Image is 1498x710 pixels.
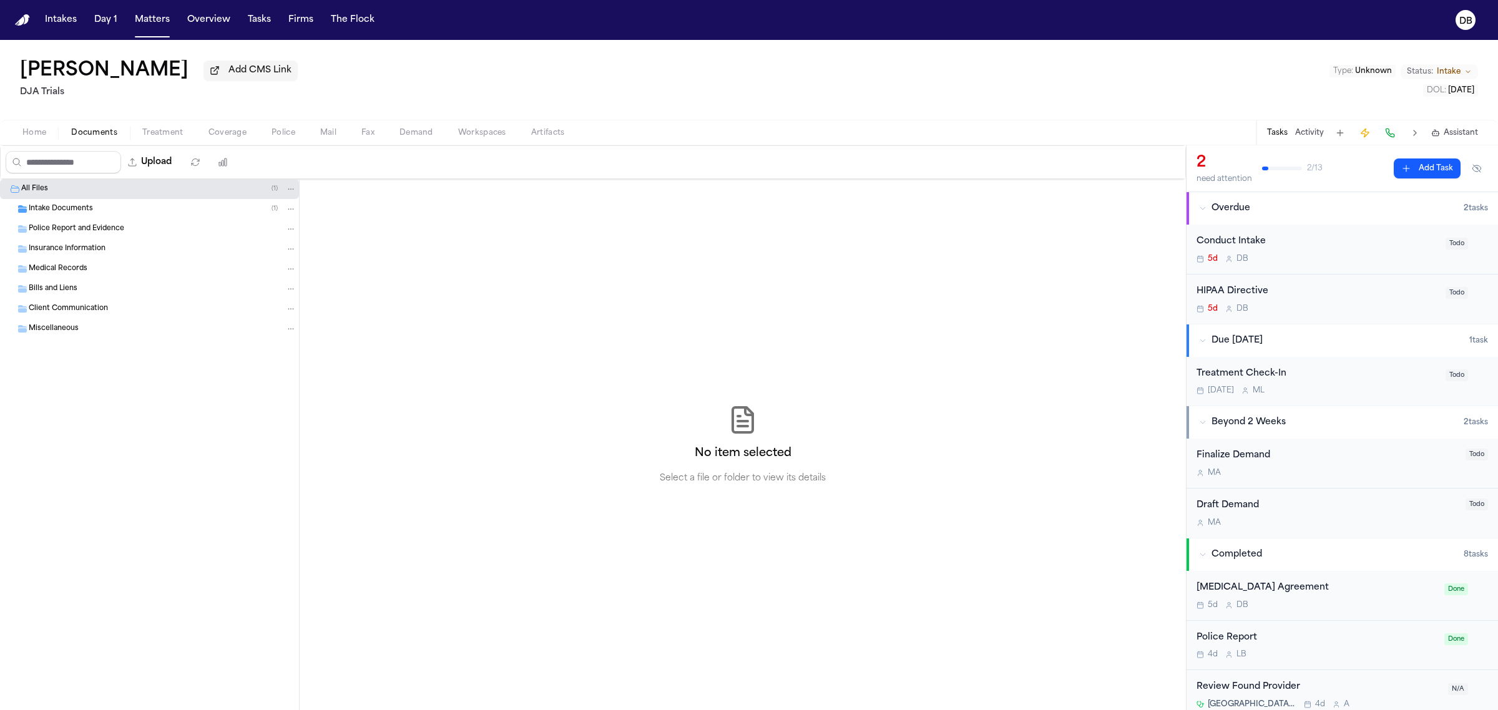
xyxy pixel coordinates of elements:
span: 4d [1208,649,1218,659]
button: Add Task [1394,158,1461,178]
input: Search files [6,151,121,173]
div: Open task: Conduct Intake [1187,225,1498,275]
span: Status: [1407,67,1433,77]
span: L B [1236,649,1246,659]
span: Done [1444,633,1468,645]
text: DB [1459,17,1472,26]
h2: No item selected [695,445,791,462]
div: Draft Demand [1197,498,1458,513]
span: 5d [1208,304,1218,314]
button: Assistant [1431,128,1478,138]
div: 2 [1197,153,1252,173]
button: Matters [130,9,175,31]
div: Review Found Provider [1197,680,1441,694]
button: The Flock [326,9,379,31]
img: Finch Logo [15,14,30,26]
span: Artifacts [531,128,565,138]
span: Intake Documents [29,204,93,215]
span: Police [272,128,295,138]
div: Open task: Treatment Check-In [1187,357,1498,406]
div: need attention [1197,174,1252,184]
div: HIPAA Directive [1197,284,1438,299]
button: Make a Call [1381,124,1399,142]
span: ( 1 ) [272,185,278,192]
h2: DJA Trials [20,85,298,100]
button: Change status from Intake [1401,64,1478,79]
button: Add CMS Link [203,61,298,80]
span: 5d [1208,254,1218,264]
span: Bills and Liens [29,284,77,294]
div: Treatment Check-In [1197,367,1438,381]
span: Type : [1333,67,1353,75]
span: Coverage [208,128,247,138]
span: Intake [1437,67,1461,77]
span: ( 1 ) [272,205,278,212]
span: Todo [1446,287,1468,299]
button: Upload [121,151,179,173]
span: Demand [399,128,433,138]
button: Edit Type: Unknown [1329,65,1396,77]
span: Fax [361,128,374,138]
span: 4d [1315,699,1325,709]
span: Assistant [1444,128,1478,138]
span: 2 / 13 [1307,163,1323,173]
span: Home [22,128,46,138]
span: Miscellaneous [29,324,79,334]
span: Police Report and Evidence [29,224,124,235]
p: Select a file or folder to view its details [660,472,826,485]
span: D B [1236,600,1248,610]
div: Police Report [1197,631,1437,645]
span: Workspaces [458,128,506,138]
span: Beyond 2 Weeks [1212,416,1286,429]
span: Due [DATE] [1212,334,1263,347]
button: Activity [1295,128,1324,138]
button: Add Task [1331,124,1349,142]
span: 5d [1208,600,1218,610]
span: M A [1208,468,1221,478]
span: Todo [1446,238,1468,250]
span: Medical Records [29,264,87,275]
div: Open task: HIPAA Directive [1187,275,1498,324]
span: D B [1236,304,1248,314]
span: D B [1236,254,1248,264]
div: Open task: Draft Demand [1187,489,1498,538]
span: [GEOGRAPHIC_DATA][PERSON_NAME] [1208,699,1296,709]
button: Tasks [243,9,276,31]
button: Tasks [1267,128,1288,138]
button: Day 1 [89,9,122,31]
span: DOL : [1427,87,1446,94]
span: 2 task s [1464,417,1488,427]
span: Documents [71,128,117,138]
button: Edit matter name [20,60,188,82]
button: Overdue2tasks [1187,192,1498,225]
a: Overview [182,9,235,31]
button: Completed8tasks [1187,538,1498,571]
button: Due [DATE]1task [1187,324,1498,357]
span: [DATE] [1208,386,1234,396]
span: Treatment [142,128,184,138]
span: M L [1253,386,1265,396]
button: Firms [283,9,318,31]
span: N/A [1448,683,1468,695]
div: [MEDICAL_DATA] Agreement [1197,581,1437,595]
span: Done [1444,583,1468,595]
h1: [PERSON_NAME] [20,60,188,82]
span: Client Communication [29,304,108,314]
span: Todo [1446,369,1468,381]
div: Finalize Demand [1197,449,1458,463]
button: Hide completed tasks (⌘⇧H) [1466,158,1488,178]
button: Create Immediate Task [1356,124,1374,142]
span: Insurance Information [29,244,105,255]
span: M A [1208,518,1221,528]
span: [DATE] [1448,87,1474,94]
span: Unknown [1355,67,1392,75]
button: Edit DOL: 2025-08-01 [1423,84,1478,97]
a: Home [15,14,30,26]
button: Intakes [40,9,82,31]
